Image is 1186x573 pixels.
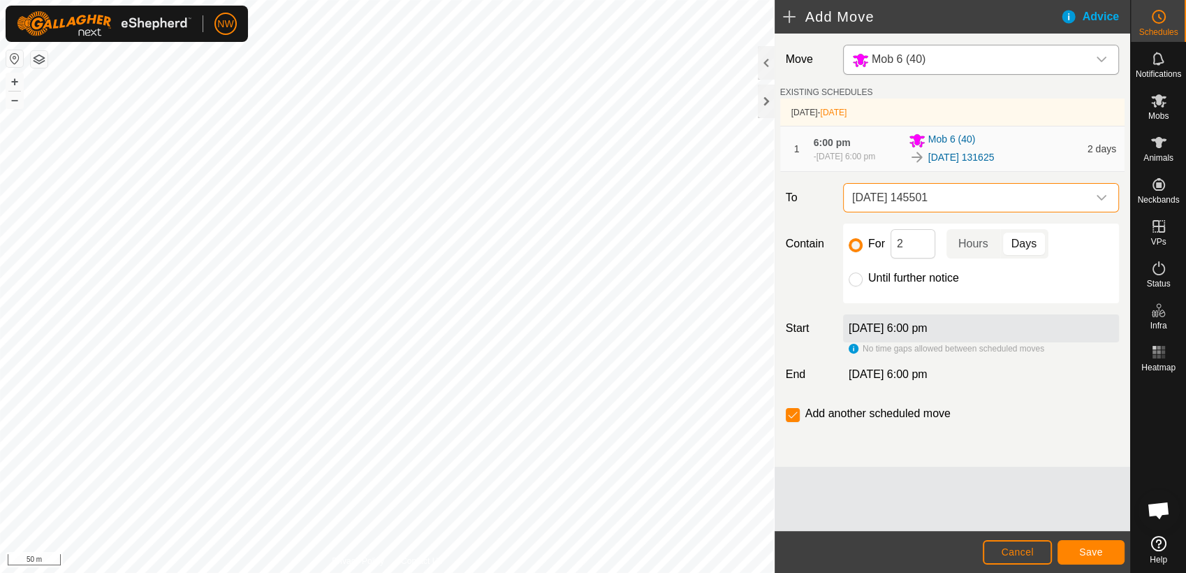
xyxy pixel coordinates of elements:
[872,53,925,65] span: Mob 6 (40)
[847,184,1088,212] span: 2025-03-03 145501
[217,17,233,31] span: NW
[1150,321,1166,330] span: Infra
[17,11,191,36] img: Gallagher Logo
[1148,112,1169,120] span: Mobs
[31,51,47,68] button: Map Layers
[401,555,442,567] a: Contact Us
[817,108,847,117] span: -
[791,108,818,117] span: [DATE]
[1138,489,1180,531] div: Open chat
[1150,556,1167,564] span: Help
[928,132,976,149] span: Mob 6 (40)
[1131,530,1186,570] a: Help
[780,235,837,252] label: Contain
[847,45,1088,74] span: Mob 6
[1057,540,1125,565] button: Save
[332,555,384,567] a: Privacy Policy
[849,368,928,380] span: [DATE] 6:00 pm
[780,366,837,383] label: End
[849,322,928,334] label: [DATE] 6:00 pm
[909,149,925,166] img: To
[783,8,1060,25] h2: Add Move
[1141,363,1176,372] span: Heatmap
[868,273,959,284] label: Until further notice
[780,45,837,75] label: Move
[817,152,875,161] span: [DATE] 6:00 pm
[1139,28,1178,36] span: Schedules
[1060,8,1130,25] div: Advice
[794,143,800,154] span: 1
[6,92,23,108] button: –
[814,137,851,148] span: 6:00 pm
[1137,196,1179,204] span: Neckbands
[1011,235,1037,252] span: Days
[805,408,951,419] label: Add another scheduled move
[820,108,847,117] span: [DATE]
[6,73,23,90] button: +
[814,150,875,163] div: -
[1146,280,1170,288] span: Status
[983,540,1052,565] button: Cancel
[1143,154,1173,162] span: Animals
[863,344,1044,354] span: No time gaps allowed between scheduled moves
[6,50,23,67] button: Reset Map
[1088,184,1115,212] div: dropdown trigger
[1088,45,1115,74] div: dropdown trigger
[958,235,988,252] span: Hours
[868,238,885,249] label: For
[1088,143,1116,154] span: 2 days
[1136,70,1181,78] span: Notifications
[1079,546,1103,558] span: Save
[1001,546,1034,558] span: Cancel
[780,183,837,212] label: To
[780,320,837,337] label: Start
[1150,238,1166,246] span: VPs
[780,86,873,99] label: EXISTING SCHEDULES
[928,150,995,165] a: [DATE] 131625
